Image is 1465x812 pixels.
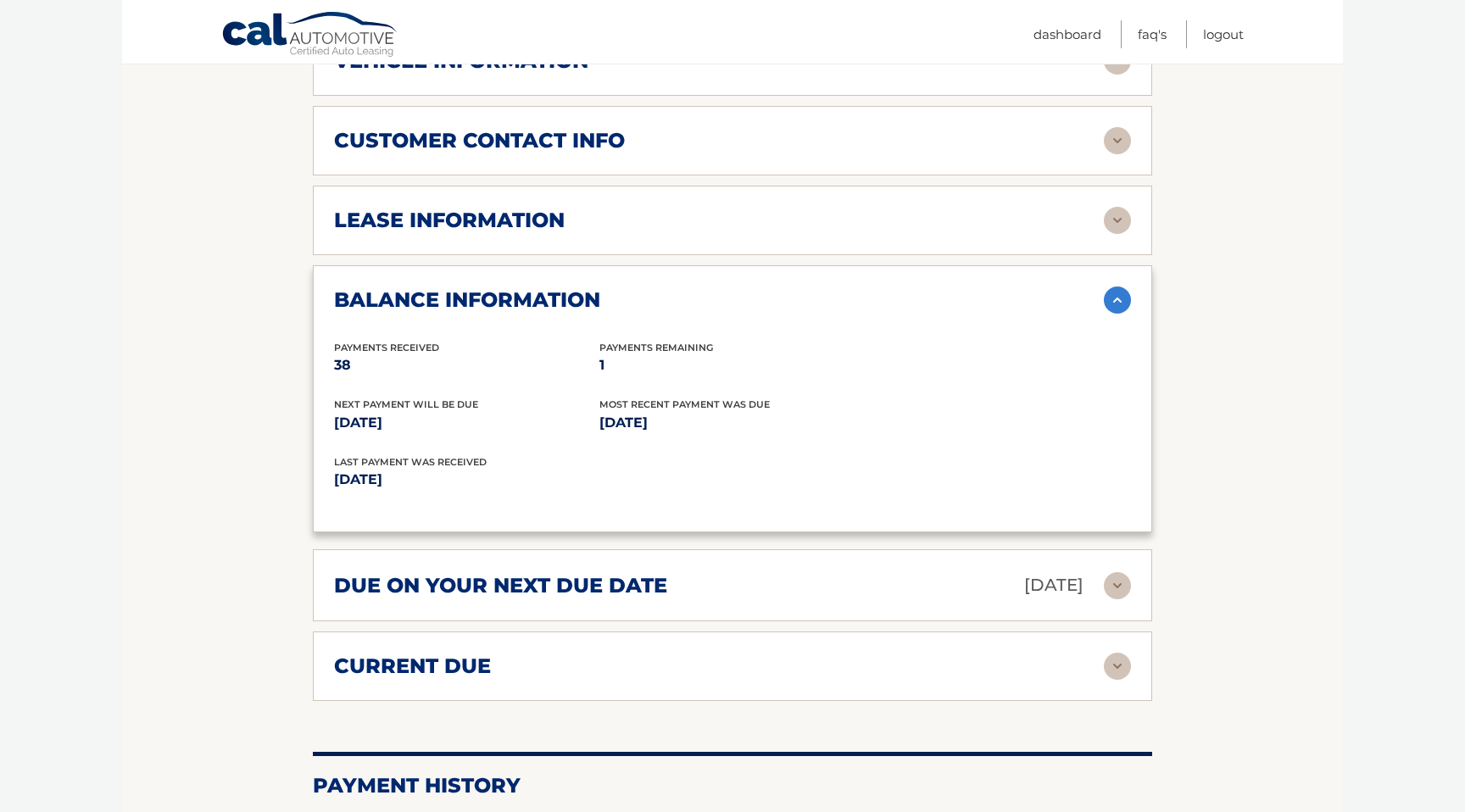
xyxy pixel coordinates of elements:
p: [DATE] [334,411,599,435]
span: Payments Remaining [599,342,713,353]
a: FAQ's [1138,20,1167,48]
p: 38 [334,353,599,377]
img: accordion-rest.svg [1104,207,1131,234]
img: accordion-rest.svg [1104,653,1131,680]
img: accordion-rest.svg [1104,127,1131,154]
span: Payments Received [334,342,439,353]
h2: Payment History [313,773,1152,798]
p: [DATE] [334,468,732,492]
span: Last Payment was received [334,456,487,468]
h2: customer contact info [334,128,625,153]
span: Next Payment will be due [334,398,478,410]
p: 1 [599,353,865,377]
h2: balance information [334,287,600,313]
a: Dashboard [1033,20,1101,48]
h2: current due [334,653,491,679]
p: [DATE] [1024,570,1083,600]
p: [DATE] [599,411,865,435]
img: accordion-rest.svg [1104,572,1131,599]
h2: due on your next due date [334,573,667,598]
a: Cal Automotive [221,11,399,60]
a: Logout [1203,20,1244,48]
h2: lease information [334,208,565,233]
img: accordion-active.svg [1104,286,1131,314]
span: Most Recent Payment Was Due [599,398,770,410]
